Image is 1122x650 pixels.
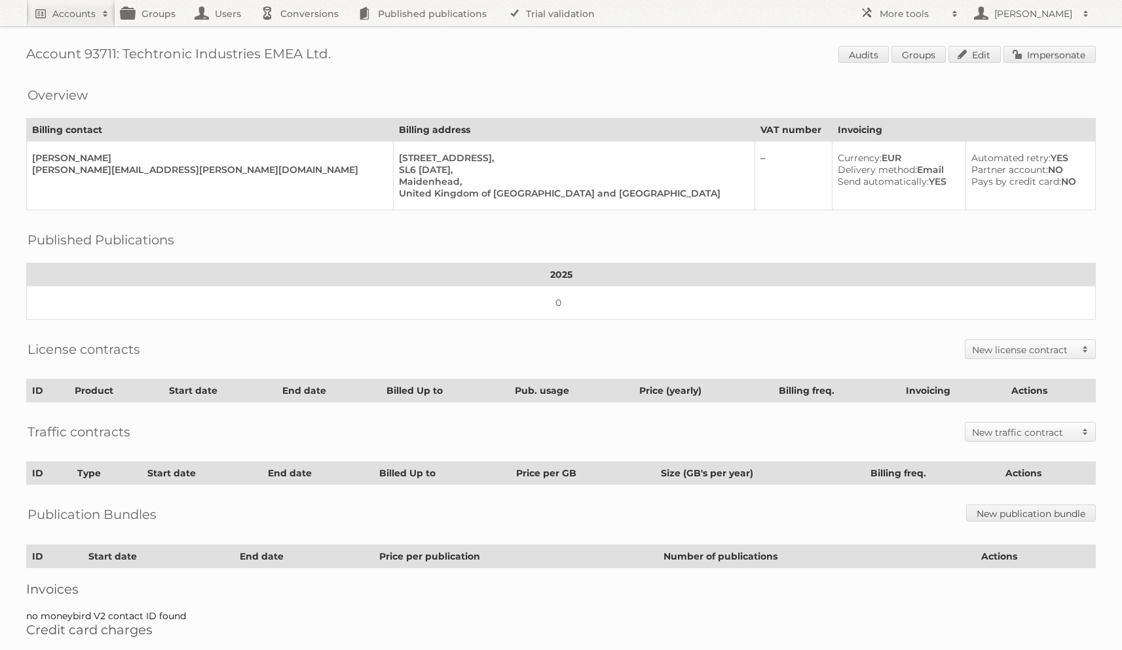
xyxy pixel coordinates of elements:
[28,85,88,105] h2: Overview
[900,379,1005,402] th: Invoicing
[52,7,96,20] h2: Accounts
[634,379,774,402] th: Price (yearly)
[393,119,755,142] th: Billing address
[658,545,976,568] th: Number of publications
[234,545,374,568] th: End date
[399,176,744,187] div: Maidenhead,
[838,152,882,164] span: Currency:
[510,379,634,402] th: Pub. usage
[27,263,1096,286] th: 2025
[381,379,510,402] th: Billed Up to
[991,7,1076,20] h2: [PERSON_NAME]
[966,505,1096,522] a: New publication bundle
[971,176,1061,187] span: Pays by credit card:
[28,230,174,250] h2: Published Publications
[773,379,900,402] th: Billing freq.
[399,187,744,199] div: United Kingdom of [GEOGRAPHIC_DATA] and [GEOGRAPHIC_DATA]
[655,462,865,485] th: Size (GB's per year)
[83,545,234,568] th: Start date
[399,164,744,176] div: SL6 [DATE],
[27,545,83,568] th: ID
[832,119,1095,142] th: Invoicing
[838,152,955,164] div: EUR
[1000,462,1096,485] th: Actions
[755,142,832,210] td: –
[948,46,1001,63] a: Edit
[971,164,1085,176] div: NO
[71,462,141,485] th: Type
[32,164,383,176] div: [PERSON_NAME][EMAIL_ADDRESS][PERSON_NAME][DOMAIN_NAME]
[69,379,163,402] th: Product
[865,462,1000,485] th: Billing freq.
[1006,379,1096,402] th: Actions
[1075,340,1095,358] span: Toggle
[971,176,1085,187] div: NO
[26,581,1096,597] h2: Invoices
[838,46,889,63] a: Audits
[965,423,1095,441] a: New traffic contract
[32,152,383,164] div: [PERSON_NAME]
[163,379,276,402] th: Start date
[374,462,511,485] th: Billed Up to
[142,462,263,485] th: Start date
[971,152,1051,164] span: Automated retry:
[27,462,72,485] th: ID
[971,152,1085,164] div: YES
[971,164,1048,176] span: Partner account:
[838,164,955,176] div: Email
[972,426,1075,439] h2: New traffic contract
[965,340,1095,358] a: New license contract
[838,176,955,187] div: YES
[755,119,832,142] th: VAT number
[976,545,1096,568] th: Actions
[1003,46,1096,63] a: Impersonate
[399,152,744,164] div: [STREET_ADDRESS],
[26,622,1096,638] h2: Credit card charges
[374,545,658,568] th: Price per publication
[263,462,374,485] th: End date
[28,422,130,442] h2: Traffic contracts
[27,119,394,142] th: Billing contact
[28,339,140,359] h2: License contracts
[891,46,946,63] a: Groups
[27,286,1096,320] td: 0
[838,176,929,187] span: Send automatically:
[1075,423,1095,441] span: Toggle
[972,343,1075,356] h2: New license contract
[838,164,917,176] span: Delivery method:
[511,462,656,485] th: Price per GB
[28,505,157,524] h2: Publication Bundles
[880,7,945,20] h2: More tools
[27,379,69,402] th: ID
[26,46,1096,66] h1: Account 93711: Techtronic Industries EMEA Ltd.
[276,379,381,402] th: End date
